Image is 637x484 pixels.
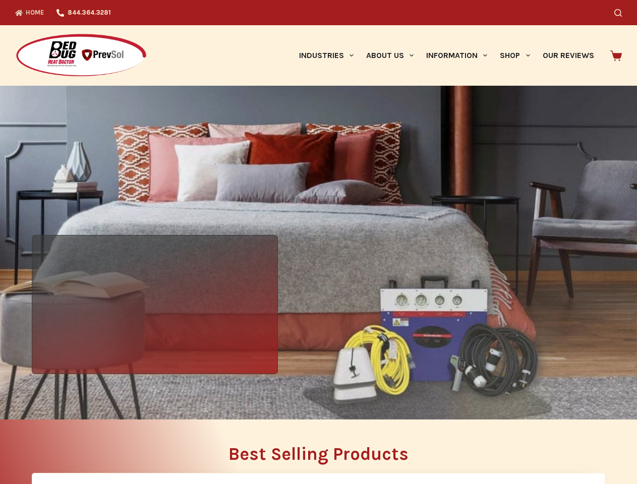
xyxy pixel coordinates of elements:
[536,25,600,86] a: Our Reviews
[15,33,147,78] img: Prevsol/Bed Bug Heat Doctor
[614,9,622,17] button: Search
[420,25,494,86] a: Information
[360,25,420,86] a: About Us
[293,25,360,86] a: Industries
[32,445,605,463] h2: Best Selling Products
[293,25,600,86] nav: Primary
[494,25,536,86] a: Shop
